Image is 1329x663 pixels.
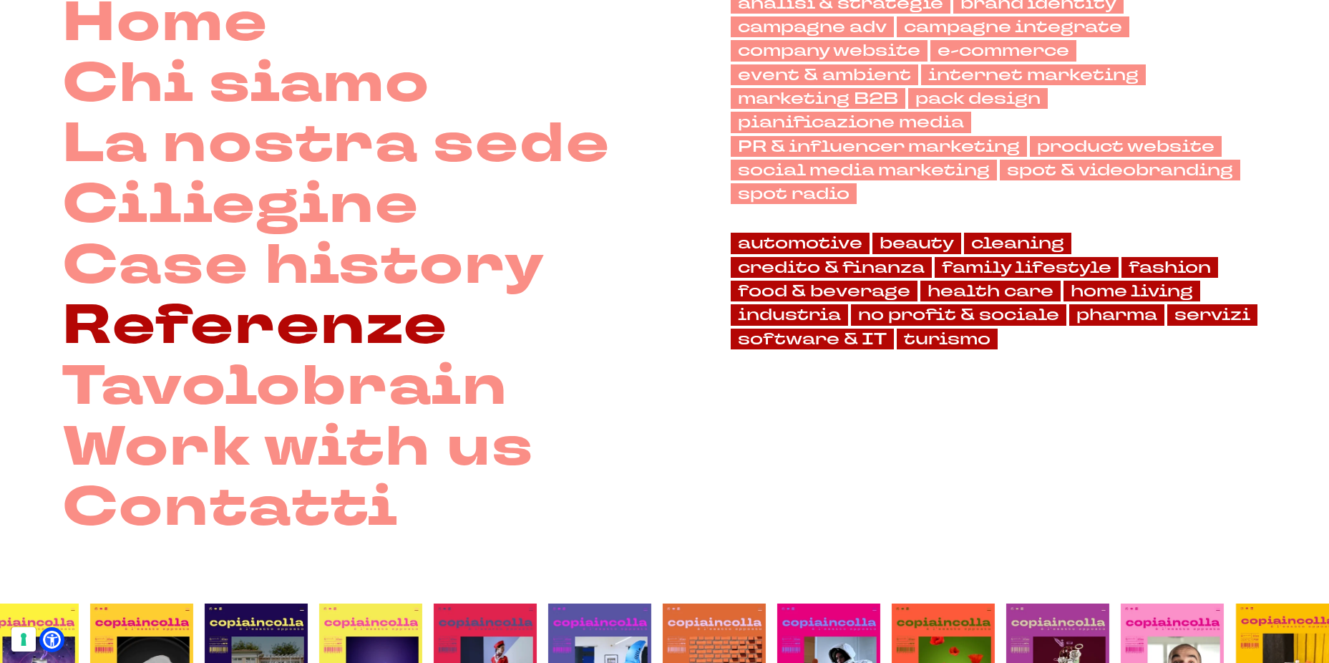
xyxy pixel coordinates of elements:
a: Ciliegine [62,175,419,236]
a: automotive [731,233,870,253]
a: event & ambient [731,64,918,85]
a: no profit & sociale [851,304,1066,325]
a: health care [920,281,1061,301]
a: Chi siamo [62,54,430,115]
a: campagne adv [731,16,894,37]
a: Case history [62,236,545,296]
a: pianificazione media [731,112,971,132]
a: cleaning [964,233,1071,253]
button: Le tue preferenze relative al consenso per le tecnologie di tracciamento [11,627,36,652]
a: Open Accessibility Menu [43,631,61,649]
a: industria [731,304,848,325]
a: Referenze [62,296,448,357]
a: servizi [1167,304,1257,325]
a: marketing B2B [731,88,905,109]
a: product website [1030,136,1222,157]
a: La nostra sede [62,114,610,175]
a: fashion [1121,257,1218,278]
a: internet marketing [921,64,1146,85]
a: pharma [1069,304,1164,325]
a: family lifestyle [935,257,1119,278]
a: beauty [872,233,961,253]
a: spot & videobranding [1000,160,1240,180]
a: campagne integrate [897,16,1129,37]
a: spot radio [731,183,857,204]
a: social media marketing [731,160,997,180]
a: company website [731,40,928,61]
a: Tavolobrain [62,357,508,417]
a: home living [1063,281,1200,301]
a: Work with us [62,417,534,478]
a: food & beverage [731,281,917,301]
a: Contatti [62,478,399,538]
a: turismo [897,329,998,349]
a: e-commerce [930,40,1076,61]
a: PR & influencer marketing [731,136,1027,157]
a: pack design [908,88,1048,109]
a: credito & finanza [731,257,932,278]
a: software & IT [731,329,894,349]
